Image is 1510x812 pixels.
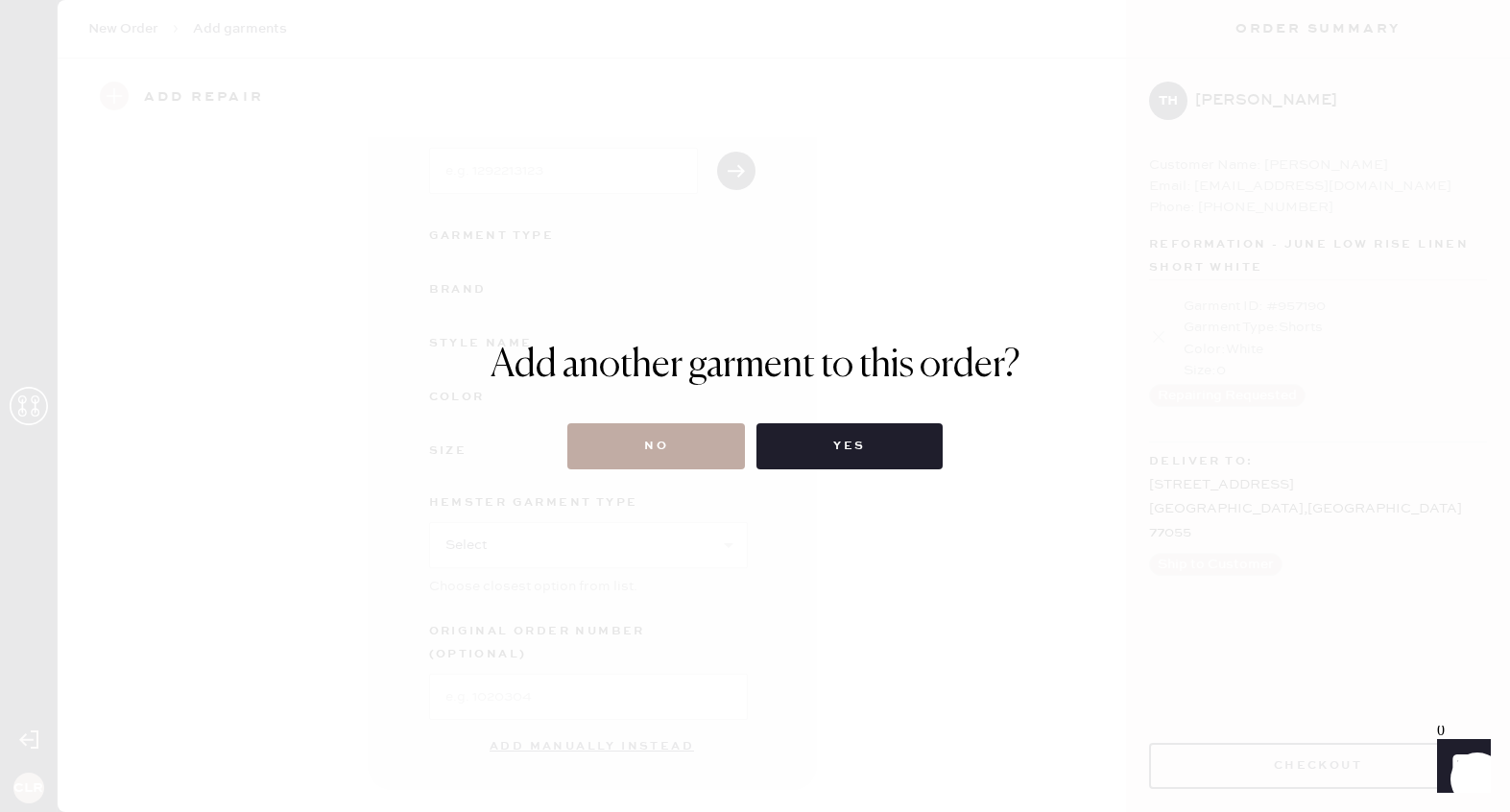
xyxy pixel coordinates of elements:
[491,343,1020,389] h1: Add another garment to this order?
[567,423,745,469] button: No
[756,423,942,469] button: Yes
[1419,726,1501,808] iframe: Front Chat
